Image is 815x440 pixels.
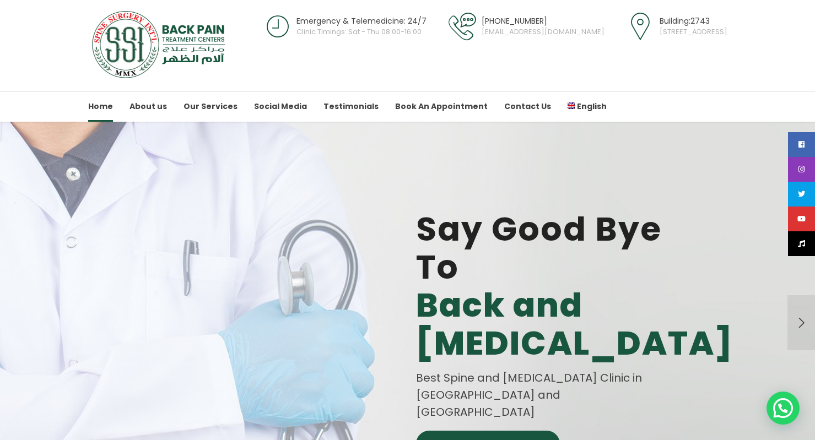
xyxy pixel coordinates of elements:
span: [STREET_ADDRESS] [660,28,727,37]
span: Building:2743 [660,16,727,26]
b: Back and [MEDICAL_DATA] [416,286,733,362]
span: Say Good Bye To [416,210,672,362]
a: Testimonials [323,91,379,122]
span: Emergency & Telemedicine: 24/7 [296,16,427,26]
a: About us [129,91,167,122]
a: Book An Appointment [395,91,488,122]
a: Social Media [254,91,307,122]
a: Our Services [183,91,238,122]
a: Home [88,91,113,122]
span: [EMAIL_ADDRESS][DOMAIN_NAME] [482,28,604,37]
a: Contact Us [504,91,551,122]
span: [PHONE_NUMBER] [482,16,604,26]
span: Clinic Timings: Sat - Thu 08:00-16:00 [296,28,427,37]
div: Best Spine and [MEDICAL_DATA] Clinic in [GEOGRAPHIC_DATA] and [GEOGRAPHIC_DATA] [416,370,672,421]
a: Building:2743[STREET_ADDRESS] [624,10,727,43]
img: SSI [88,10,232,79]
a: English [568,91,607,122]
span: English [577,101,607,112]
a: [PHONE_NUMBER][EMAIL_ADDRESS][DOMAIN_NAME] [446,10,604,43]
